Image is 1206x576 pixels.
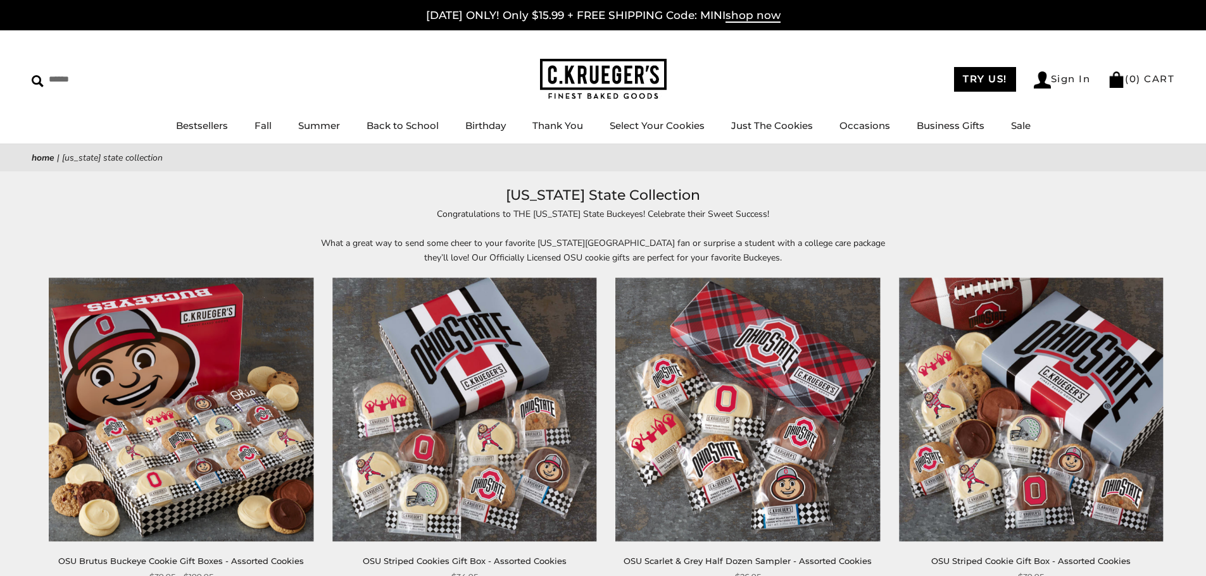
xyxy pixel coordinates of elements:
a: (0) CART [1108,73,1174,85]
a: Birthday [465,119,506,132]
a: Sale [1011,119,1031,132]
span: [US_STATE] State Collection [62,152,163,164]
a: Summer [298,119,340,132]
a: [DATE] ONLY! Only $15.99 + FREE SHIPPING Code: MINIshop now [426,9,781,23]
img: C.KRUEGER'S [540,59,667,100]
a: Occasions [839,119,890,132]
p: Congratulations to THE [US_STATE] State Buckeyes! Celebrate their Sweet Success! [312,207,895,221]
span: 0 [1129,73,1137,85]
img: OSU Brutus Buckeye Cookie Gift Boxes - Assorted Cookies [49,278,313,541]
a: Back to School [367,119,439,132]
span: | [57,152,60,164]
img: Search [32,75,44,87]
span: shop now [725,9,781,23]
a: OSU Striped Cookie Gift Box - Assorted Cookies [931,556,1131,566]
img: Account [1034,71,1051,89]
img: OSU Striped Cookie Gift Box - Assorted Cookies [899,278,1163,541]
a: Home [32,152,54,164]
p: What a great way to send some cheer to your favorite [US_STATE][GEOGRAPHIC_DATA] fan or surprise ... [312,236,895,265]
nav: breadcrumbs [32,150,1174,165]
a: OSU Brutus Buckeye Cookie Gift Boxes - Assorted Cookies [58,556,304,566]
a: Sign In [1034,71,1091,89]
img: OSU Striped Cookies Gift Box - Assorted Cookies [332,278,596,541]
a: Select Your Cookies [610,119,705,132]
a: OSU Striped Cookies Gift Box - Assorted Cookies [363,556,567,566]
a: Thank You [532,119,583,132]
img: Bag [1108,71,1125,88]
a: Just The Cookies [731,119,813,132]
img: OSU Scarlet & Grey Half Dozen Sampler - Assorted Cookies [616,278,880,541]
a: Business Gifts [917,119,984,132]
a: Fall [254,119,272,132]
input: Search [32,70,182,89]
a: Bestsellers [176,119,228,132]
h1: [US_STATE] State Collection [51,184,1155,207]
a: OSU Scarlet & Grey Half Dozen Sampler - Assorted Cookies [624,556,872,566]
a: TRY US! [954,67,1016,92]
